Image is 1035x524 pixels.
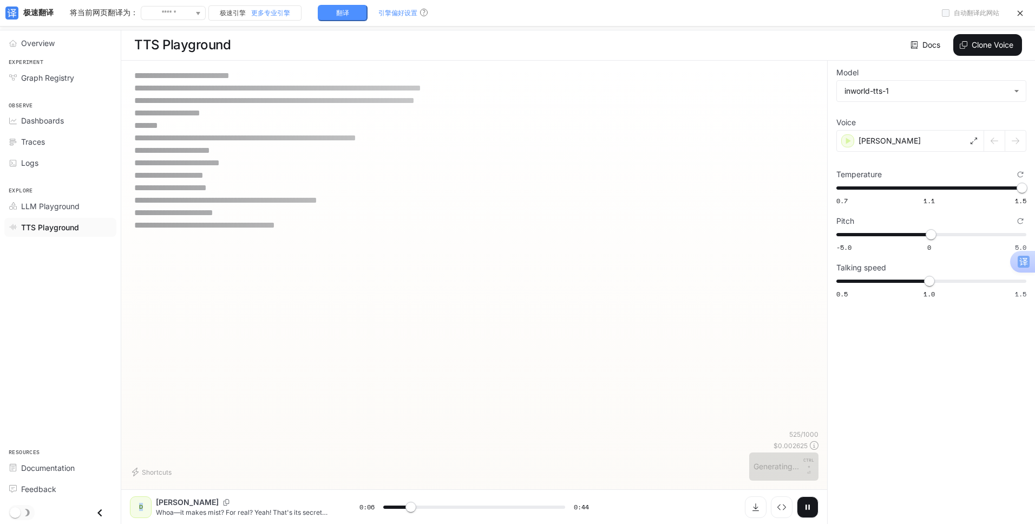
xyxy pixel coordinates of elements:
p: Whoa—it makes mist? For real? Yeah! That's its secret cooling trick,This little remote? Controls ... [156,508,333,517]
span: Graph Registry [21,72,74,83]
span: Traces [21,136,45,147]
a: Overview [4,34,116,53]
span: -5.0 [836,243,851,252]
button: Reset to default [1014,215,1026,227]
button: Reset to default [1014,169,1026,180]
span: 1.1 [923,196,935,205]
p: Temperature [836,171,882,178]
span: 1.5 [1015,196,1026,205]
button: Copy Voice ID [219,499,234,506]
button: Close drawer [88,502,112,524]
span: Feedback [21,483,56,495]
p: $ 0.002625 [774,441,808,450]
button: Clone Voice [953,34,1022,56]
span: Overview [21,37,55,49]
button: Inspect [771,496,792,518]
span: Documentation [21,462,75,474]
p: Talking speed [836,264,886,271]
div: D [132,499,149,516]
span: Logs [21,157,38,169]
a: TTS Playground [4,218,116,237]
a: Logs [4,153,116,172]
a: Documentation [4,458,116,477]
span: 0 [927,243,931,252]
h1: TTS Playground [134,34,231,56]
span: Dashboards [21,115,64,126]
a: Feedback [4,480,116,499]
span: 5.0 [1015,243,1026,252]
span: 0:44 [574,502,589,513]
span: 0.7 [836,196,848,205]
span: 0.5 [836,289,848,299]
div: inworld-tts-1 [844,86,1008,96]
span: TTS Playground [21,222,79,233]
p: 525 / 1000 [789,430,818,439]
p: Voice [836,119,856,126]
a: Dashboards [4,111,116,130]
p: [PERSON_NAME] [156,497,219,508]
span: 1.5 [1015,289,1026,299]
span: Dark mode toggle [10,506,21,518]
p: [PERSON_NAME] [859,135,921,146]
a: LLM Playground [4,197,116,216]
a: Docs [908,34,945,56]
div: inworld-tts-1 [837,81,1026,101]
button: Shortcuts [130,463,176,481]
span: 1.0 [923,289,935,299]
span: LLM Playground [21,200,80,212]
button: Download audio [745,496,767,518]
span: 0:06 [359,502,375,513]
a: Graph Registry [4,68,116,87]
p: Pitch [836,217,854,225]
a: Traces [4,132,116,151]
p: Model [836,69,859,76]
